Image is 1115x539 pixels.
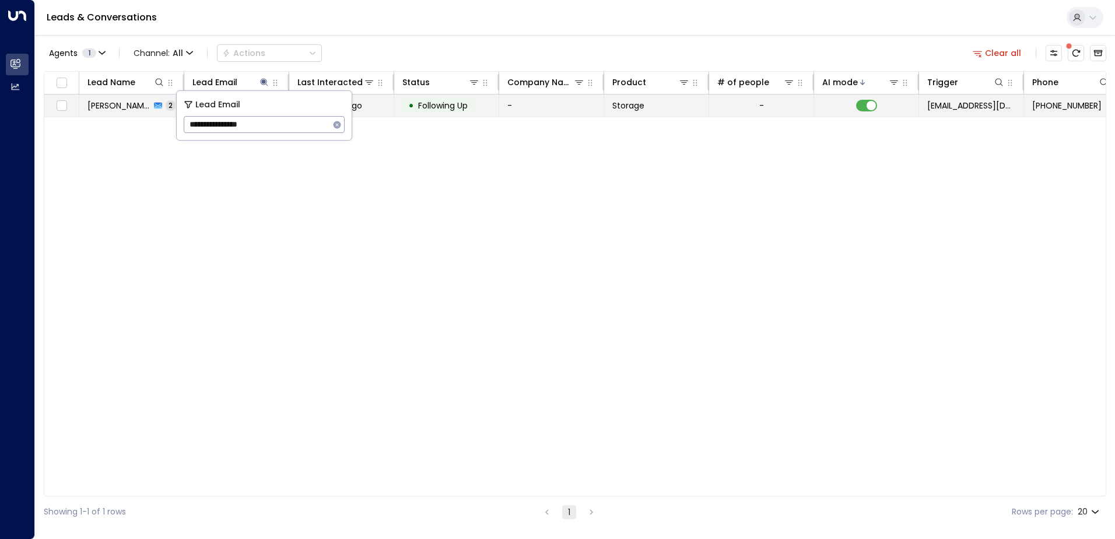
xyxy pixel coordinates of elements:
[166,100,176,110] span: 2
[717,75,795,89] div: # of people
[192,75,270,89] div: Lead Email
[87,75,165,89] div: Lead Name
[1032,100,1102,111] span: +447956321546
[927,75,958,89] div: Trigger
[927,75,1005,89] div: Trigger
[47,10,157,24] a: Leads & Conversations
[717,75,769,89] div: # of people
[612,75,646,89] div: Product
[1012,506,1073,518] label: Rows per page:
[612,100,644,111] span: Storage
[129,45,198,61] button: Channel:All
[1032,75,1110,89] div: Phone
[49,49,78,57] span: Agents
[82,48,96,58] span: 1
[222,48,265,58] div: Actions
[562,505,576,519] button: page 1
[418,100,468,111] span: Following Up
[192,75,237,89] div: Lead Email
[1078,503,1102,520] div: 20
[297,75,363,89] div: Last Interacted
[54,99,69,113] span: Toggle select row
[297,75,375,89] div: Last Interacted
[195,98,240,111] span: Lead Email
[1032,75,1058,89] div: Phone
[1090,45,1106,61] button: Archived Leads
[822,75,900,89] div: AI mode
[539,505,599,519] nav: pagination navigation
[759,100,764,111] div: -
[507,75,585,89] div: Company Name
[54,76,69,90] span: Toggle select all
[217,44,322,62] div: Button group with a nested menu
[612,75,690,89] div: Product
[402,75,430,89] div: Status
[44,45,110,61] button: Agents1
[1068,45,1084,61] span: There are new threads available. Refresh the grid to view the latest updates.
[173,48,183,58] span: All
[1046,45,1062,61] button: Customize
[408,96,414,116] div: •
[87,75,135,89] div: Lead Name
[44,506,126,518] div: Showing 1-1 of 1 rows
[402,75,480,89] div: Status
[507,75,573,89] div: Company Name
[217,44,322,62] button: Actions
[968,45,1026,61] button: Clear all
[499,94,604,117] td: -
[822,75,858,89] div: AI mode
[87,100,150,111] span: Jsnana Jajana
[129,45,198,61] span: Channel:
[927,100,1015,111] span: leads@space-station.co.uk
